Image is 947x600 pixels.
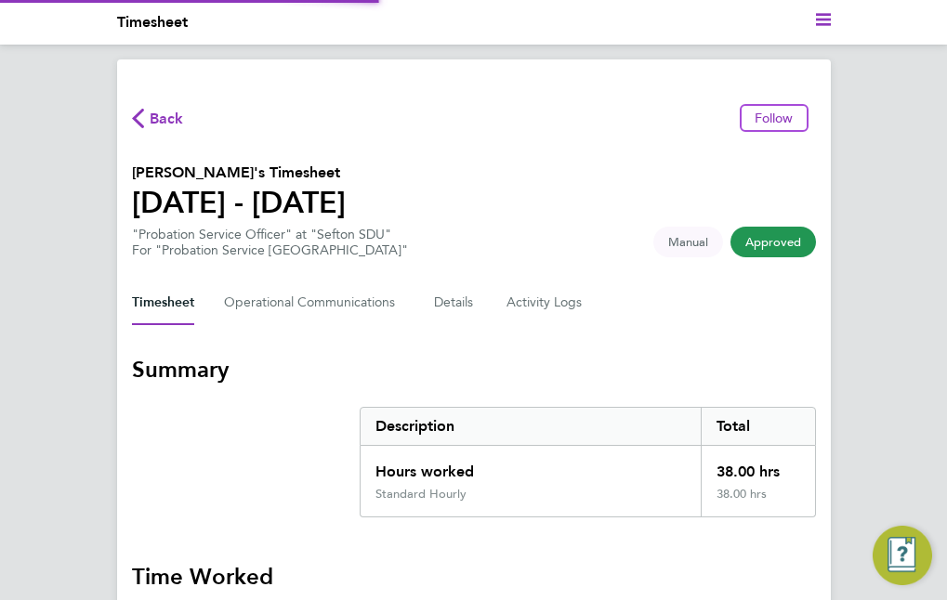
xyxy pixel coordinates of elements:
div: For "Probation Service [GEOGRAPHIC_DATA]" [132,242,408,258]
div: Hours worked [361,446,702,487]
button: Details [434,280,477,325]
button: Timesheet [132,280,194,325]
button: Engage Resource Center [873,526,932,585]
h1: [DATE] - [DATE] [132,184,346,221]
span: This timesheet was manually created. [653,227,723,257]
h3: Summary [132,355,816,385]
button: Follow [740,104,809,132]
span: Follow [755,110,794,126]
div: 38.00 hrs [701,487,814,516]
div: Standard Hourly [375,487,467,502]
div: Total [701,408,814,445]
h3: Time Worked [132,562,816,592]
span: This timesheet has been approved. [730,227,816,257]
button: Activity Logs [506,280,585,325]
div: Summary [360,407,816,517]
button: Back [132,106,184,129]
button: Operational Communications [224,280,404,325]
h2: [PERSON_NAME]'s Timesheet [132,162,346,184]
span: Back [150,108,184,130]
div: Description [361,408,702,445]
div: 38.00 hrs [701,446,814,487]
li: Timesheet [117,11,188,33]
div: "Probation Service Officer" at "Sefton SDU" [132,227,408,258]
